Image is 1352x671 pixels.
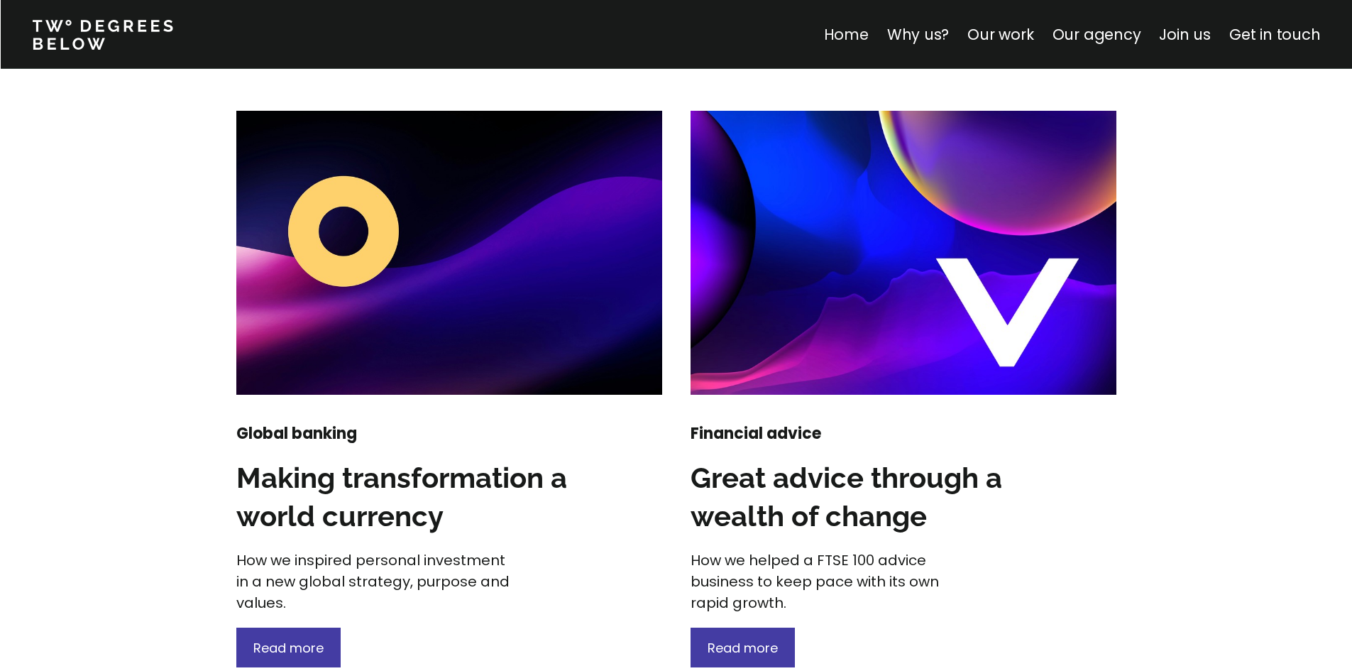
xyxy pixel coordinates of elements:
a: Global bankingMaking transformation a world currencyHow we inspired personal investment in a new ... [236,111,662,667]
a: Home [823,24,868,45]
h3: Great advice through a wealth of change [691,459,1053,535]
p: How we helped a FTSE 100 advice business to keep pace with its own rapid growth. [691,550,967,613]
h3: Making transformation a world currency [236,459,598,535]
a: Financial adviceGreat advice through a wealth of changeHow we helped a FTSE 100 advice business t... [691,111,1116,667]
a: Our agency [1052,24,1141,45]
a: Why us? [886,24,949,45]
span: Read more [253,639,324,657]
a: Get in touch [1229,24,1320,45]
a: Our work [967,24,1033,45]
span: Read more [708,639,778,657]
h4: Global banking [236,423,513,444]
p: How we inspired personal investment in a new global strategy, purpose and values. [236,550,513,613]
a: Join us [1159,24,1211,45]
h4: Financial advice [691,423,967,444]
